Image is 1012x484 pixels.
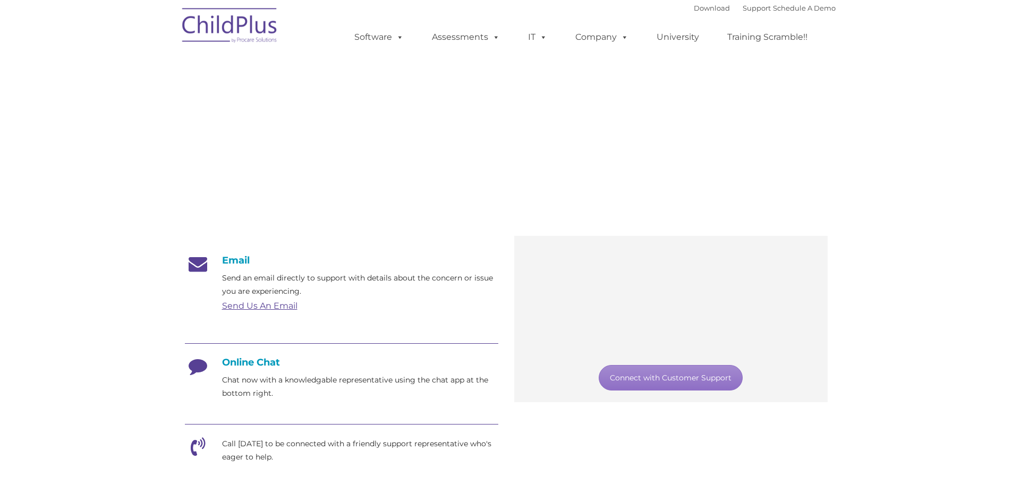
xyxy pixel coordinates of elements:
a: Send Us An Email [222,301,297,311]
p: Call [DATE] to be connected with a friendly support representative who's eager to help. [222,437,498,464]
a: Support [743,4,771,12]
a: IT [517,27,558,48]
font: | [694,4,836,12]
p: Chat now with a knowledgable representative using the chat app at the bottom right. [222,373,498,400]
h4: Online Chat [185,356,498,368]
a: University [646,27,710,48]
a: Training Scramble!! [717,27,818,48]
a: Company [565,27,639,48]
img: ChildPlus by Procare Solutions [177,1,283,54]
a: Download [694,4,730,12]
h4: Email [185,254,498,266]
p: Send an email directly to support with details about the concern or issue you are experiencing. [222,271,498,298]
a: Assessments [421,27,511,48]
a: Connect with Customer Support [599,365,743,390]
a: Software [344,27,414,48]
a: Schedule A Demo [773,4,836,12]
